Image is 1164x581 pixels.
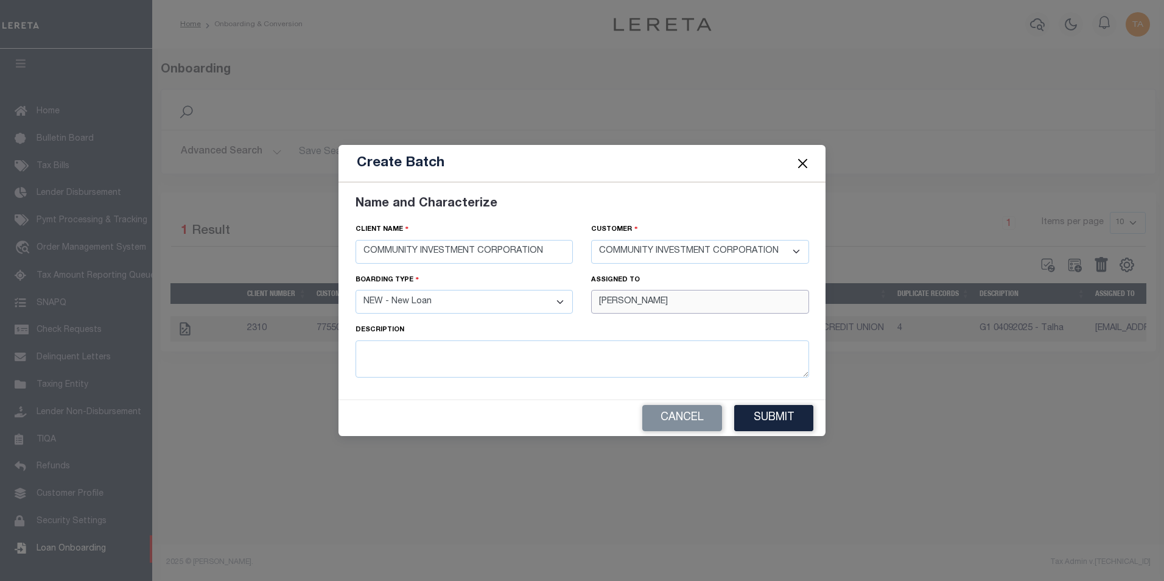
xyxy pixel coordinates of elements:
[642,405,722,431] button: Cancel
[591,275,640,286] label: assigned to
[356,224,409,235] label: Client Name
[357,155,444,172] h5: Create Batch
[356,325,404,336] label: Description
[734,405,813,431] button: Submit
[591,224,638,235] label: Customer
[356,274,419,286] label: Boarding type
[356,195,809,213] div: Name and Characterize
[795,156,811,172] button: Close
